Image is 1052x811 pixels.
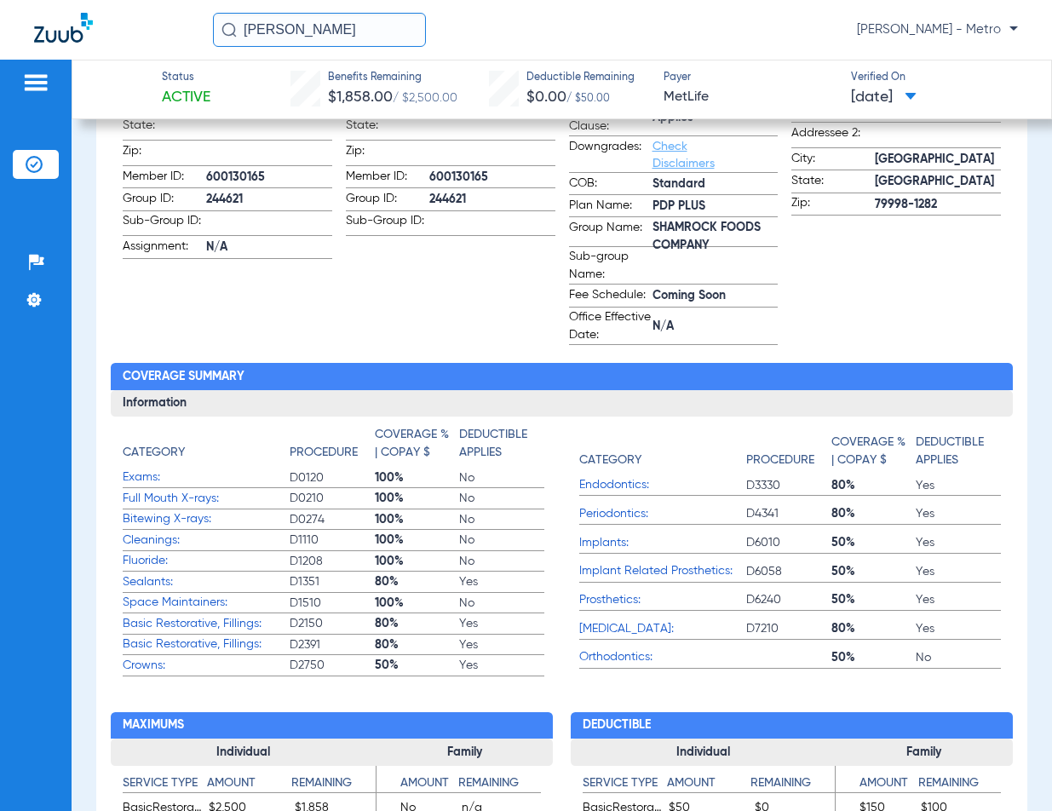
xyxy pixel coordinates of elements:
[746,563,831,580] span: D6058
[916,620,1001,637] span: Yes
[916,591,1001,608] span: Yes
[375,426,451,462] h4: Coverage % | Copay $
[375,490,460,507] span: 100%
[123,657,290,675] span: Crowns:
[571,739,836,766] h3: Individual
[569,197,652,217] span: Plan Name:
[123,426,290,468] app-breakdown-title: Category
[123,636,290,653] span: Basic Restorative, Fillings:
[290,490,375,507] span: D0210
[851,87,917,108] span: [DATE]
[652,175,779,193] span: Standard
[831,591,917,608] span: 50%
[377,739,553,766] h3: Family
[459,553,544,570] span: No
[566,94,610,104] span: / $50.00
[857,21,1018,38] span: [PERSON_NAME] - Metro
[967,729,1052,811] iframe: Chat Widget
[346,117,429,140] span: State:
[123,615,290,633] span: Basic Restorative, Fillings:
[791,172,875,193] span: State:
[375,657,460,674] span: 50%
[111,390,1012,417] h3: Information
[375,511,460,528] span: 100%
[346,212,429,235] span: Sub-Group ID:
[579,534,746,552] span: Implants:
[746,452,814,469] h4: Procedure
[162,71,210,86] span: Status
[328,71,457,86] span: Benefits Remaining
[526,71,635,86] span: Deductible Remaining
[123,190,206,210] span: Group ID:
[162,87,210,108] span: Active
[569,286,652,307] span: Fee Schedule:
[667,774,751,799] app-breakdown-title: Amount
[569,219,652,246] span: Group Name:
[579,591,746,609] span: Prosthetics:
[836,739,1012,766] h3: Family
[652,228,779,246] span: SHAMROCK FOODS COMPANY
[459,636,544,653] span: Yes
[916,563,1001,580] span: Yes
[851,71,1024,86] span: Verified On
[375,553,460,570] span: 100%
[290,636,375,653] span: D2391
[836,774,918,799] app-breakdown-title: Amount
[459,595,544,612] span: No
[831,477,917,494] span: 80%
[375,615,460,632] span: 80%
[346,190,429,210] span: Group ID:
[875,173,1001,191] span: [GEOGRAPHIC_DATA]
[583,774,667,793] h4: Service Type
[750,774,835,793] h4: Remaining
[206,239,332,256] span: N/A
[123,594,290,612] span: Space Maintainers:
[123,212,206,235] span: Sub-Group ID:
[652,141,715,170] a: Check Disclaimers
[831,426,917,475] app-breakdown-title: Coverage % | Copay $
[459,532,544,549] span: No
[221,22,237,37] img: Search Icon
[429,191,555,209] span: 244621
[918,774,1001,793] h4: Remaining
[916,534,1001,551] span: Yes
[290,444,358,462] h4: Procedure
[375,573,460,590] span: 80%
[123,532,290,549] span: Cleanings:
[291,774,376,799] app-breakdown-title: Remaining
[831,649,917,666] span: 50%
[290,553,375,570] span: D1208
[579,648,746,666] span: Orthodontics:
[375,595,460,612] span: 100%
[123,168,206,188] span: Member ID:
[123,774,207,799] app-breakdown-title: Service Type
[290,469,375,486] span: D0120
[526,89,566,105] span: $0.00
[746,505,831,522] span: D4341
[579,620,746,638] span: [MEDICAL_DATA]:
[746,591,831,608] span: D6240
[579,505,746,523] span: Periodontics:
[791,150,875,170] span: City:
[831,434,907,469] h4: Coverage % | Copay $
[916,477,1001,494] span: Yes
[290,573,375,590] span: D1351
[346,142,429,165] span: Zip:
[34,13,93,43] img: Zuub Logo
[579,562,746,580] span: Implant Related Prosthetics:
[459,426,544,468] app-breakdown-title: Deductible Applies
[746,620,831,637] span: D7210
[750,774,835,799] app-breakdown-title: Remaining
[111,739,376,766] h3: Individual
[458,774,541,793] h4: Remaining
[831,505,917,522] span: 80%
[111,712,553,739] h2: Maximums
[831,534,917,551] span: 50%
[459,511,544,528] span: No
[875,196,1001,214] span: 79998-1282
[579,476,746,494] span: Endodontics:
[375,532,460,549] span: 100%
[916,505,1001,522] span: Yes
[667,774,751,793] h4: Amount
[290,511,375,528] span: D0274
